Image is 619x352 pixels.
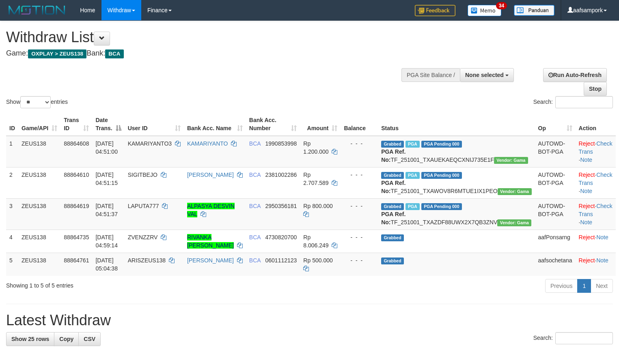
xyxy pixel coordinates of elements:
span: BCA [249,172,261,178]
th: Trans ID: activate to sort column ascending [60,113,92,136]
span: Rp 500.000 [303,257,332,264]
label: Search: [533,96,613,108]
span: BCA [105,49,123,58]
td: ZEUS138 [18,198,60,230]
input: Search: [555,332,613,344]
span: Vendor URL: https://trx31.1velocity.biz [494,157,528,164]
b: PGA Ref. No: [381,148,405,163]
span: Copy 1990853998 to clipboard [265,140,297,147]
th: Balance [341,113,378,136]
td: ZEUS138 [18,253,60,276]
span: OXPLAY > ZEUS138 [28,49,86,58]
th: Bank Acc. Name: activate to sort column ascending [184,113,246,136]
a: KAMARIYANTO [187,140,228,147]
a: Previous [545,279,578,293]
a: Note [580,219,592,225]
span: Rp 1.200.000 [303,140,328,155]
div: - - - [344,202,375,210]
div: Showing 1 to 5 of 5 entries [6,278,252,290]
img: Feedback.jpg [415,5,455,16]
a: ALPASYA DESVIN VAL [187,203,235,217]
a: Reject [579,172,595,178]
a: Next [591,279,613,293]
span: Vendor URL: https://trx31.1velocity.biz [498,188,532,195]
a: Reject [579,203,595,209]
span: Marked by aaftanly [405,203,420,210]
span: [DATE] 04:51:00 [95,140,118,155]
span: [DATE] 04:51:15 [95,172,118,186]
a: Check Trans [579,140,613,155]
input: Search: [555,96,613,108]
td: AUTOWD-BOT-PGA [535,136,576,167]
b: PGA Ref. No: [381,180,405,194]
th: Status [378,113,535,136]
h1: Latest Withdraw [6,312,613,328]
span: Grabbed [381,258,404,264]
td: 1 [6,136,18,167]
span: Grabbed [381,203,404,210]
span: None selected [465,72,504,78]
div: - - - [344,233,375,241]
span: Rp 2.707.589 [303,172,328,186]
td: · [576,253,616,276]
span: 88864619 [64,203,89,209]
td: aafsochetana [535,253,576,276]
a: Show 25 rows [6,332,54,346]
a: Note [596,257,608,264]
div: - - - [344,171,375,179]
span: Copy 2950356181 to clipboard [265,203,297,209]
span: Vendor URL: https://trx31.1velocity.biz [497,219,531,226]
span: PGA Pending [421,172,462,179]
span: 34 [496,2,507,9]
span: Grabbed [381,234,404,241]
span: 88864735 [64,234,89,240]
td: aafPonsarng [535,230,576,253]
span: LAPUTA777 [128,203,159,209]
span: Grabbed [381,141,404,148]
a: Stop [584,82,607,96]
img: panduan.png [514,5,554,16]
td: ZEUS138 [18,136,60,167]
span: Copy 4730820700 to clipboard [265,234,297,240]
a: Reject [579,140,595,147]
span: 88864610 [64,172,89,178]
span: SIGITBEJO [128,172,157,178]
th: Op: activate to sort column ascending [535,113,576,136]
span: Copy 2381002286 to clipboard [265,172,297,178]
span: Copy 0601112123 to clipboard [265,257,297,264]
td: TF_251001_TXAZDF88UWX2X7QB3ZNV [378,198,535,230]
a: [PERSON_NAME] [187,172,234,178]
span: CSV [84,336,95,342]
th: Date Trans.: activate to sort column descending [92,113,124,136]
td: 4 [6,230,18,253]
span: BCA [249,203,261,209]
th: Bank Acc. Number: activate to sort column ascending [246,113,300,136]
span: Grabbed [381,172,404,179]
span: Rp 800.000 [303,203,332,209]
td: 3 [6,198,18,230]
span: [DATE] 05:04:38 [95,257,118,272]
span: [DATE] 04:59:14 [95,234,118,249]
a: Check Trans [579,172,613,186]
td: TF_251001_TXAUEKAEQCXNIJ735E1F [378,136,535,167]
h1: Withdraw List [6,29,405,45]
a: [PERSON_NAME] [187,257,234,264]
a: Reject [579,234,595,240]
th: User ID: activate to sort column ascending [125,113,184,136]
a: Note [596,234,608,240]
td: TF_251001_TXAWOV8R6MTUE1IX1PEO [378,167,535,198]
a: Check Trans [579,203,613,217]
td: · · [576,136,616,167]
span: BCA [249,234,261,240]
span: Rp 8.006.249 [303,234,328,249]
div: - - - [344,140,375,148]
span: Marked by aaftanly [405,141,420,148]
img: Button%20Memo.svg [468,5,502,16]
span: 88864761 [64,257,89,264]
span: PGA Pending [421,141,462,148]
span: ZVENZZRV [128,234,158,240]
span: Marked by aaftanly [405,172,420,179]
a: CSV [78,332,101,346]
span: KAMARIYANTO3 [128,140,172,147]
button: None selected [460,68,514,82]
